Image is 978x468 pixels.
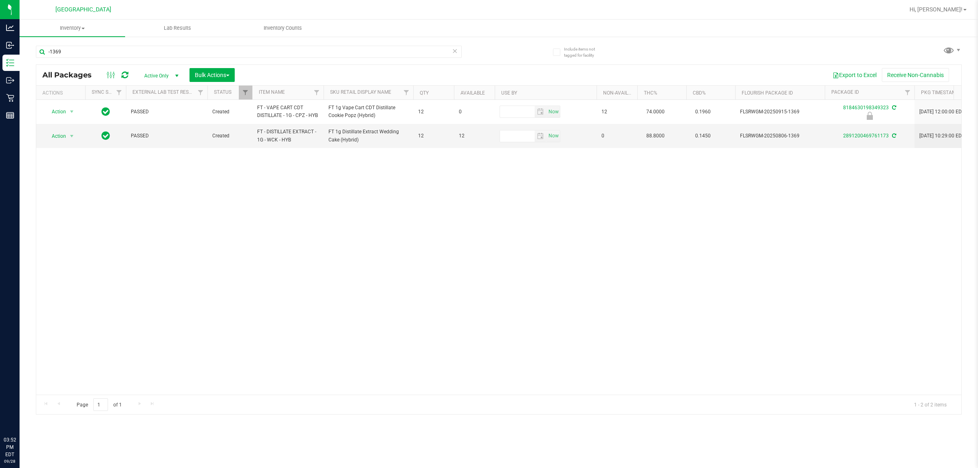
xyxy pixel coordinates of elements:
a: CBD% [693,90,706,96]
a: Inventory [20,20,125,37]
span: FT - VAPE CART CDT DISTILLATE - 1G - CPZ - HYB [257,104,319,119]
span: 0 [601,132,632,140]
span: select [546,130,560,142]
inline-svg: Analytics [6,24,14,32]
button: Bulk Actions [189,68,235,82]
a: Filter [194,86,207,99]
a: 8184630198349323 [843,105,889,110]
span: 1 - 2 of 2 items [908,398,953,411]
span: PASSED [131,108,203,116]
a: Package ID [831,89,859,95]
a: Flourish Package ID [742,90,793,96]
span: In Sync [101,130,110,141]
button: Export to Excel [827,68,882,82]
span: select [67,106,77,117]
span: select [546,106,560,117]
p: 09/28 [4,458,16,464]
span: select [535,106,546,117]
p: 03:52 PM EDT [4,436,16,458]
span: All Packages [42,71,100,79]
span: FT - DISTILLATE EXTRACT - 1G - WCK - HYB [257,128,319,143]
inline-svg: Outbound [6,76,14,84]
a: Filter [400,86,413,99]
a: THC% [644,90,657,96]
a: Sync Status [92,89,123,95]
a: Non-Available [603,90,639,96]
span: Sync from Compliance System [891,105,896,110]
input: Search Package ID, Item Name, SKU, Lot or Part Number... [36,46,462,58]
inline-svg: Reports [6,111,14,119]
span: Action [44,130,66,142]
span: Inventory [20,24,125,32]
a: Available [460,90,485,96]
span: [DATE] 10:29:00 EDT [919,132,965,140]
span: [DATE] 12:00:00 EDT [919,108,965,116]
inline-svg: Inventory [6,59,14,67]
span: Clear [452,46,458,56]
a: Filter [310,86,324,99]
a: Sku Retail Display Name [330,89,391,95]
a: Filter [901,86,914,99]
span: Set Current date [546,130,560,142]
span: 74.0000 [642,106,669,118]
span: FT 1g Vape Cart CDT Distillate Cookie Popz (Hybrid) [328,104,408,119]
span: 12 [418,132,449,140]
a: Status [214,89,231,95]
span: Set Current date [546,106,560,118]
a: 2891200469761173 [843,133,889,139]
div: Newly Received [824,112,916,120]
span: Include items not tagged for facility [564,46,605,58]
span: FLSRWGM-20250915-1369 [740,108,820,116]
a: Use By [501,90,517,96]
span: Created [212,108,247,116]
span: 0.1960 [691,106,715,118]
iframe: Resource center [8,403,33,427]
span: select [67,130,77,142]
span: Hi, [PERSON_NAME]! [910,6,963,13]
inline-svg: Inbound [6,41,14,49]
span: PASSED [131,132,203,140]
span: select [535,130,546,142]
span: Bulk Actions [195,72,229,78]
span: FT 1g Distillate Extract Wedding Cake (Hybrid) [328,128,408,143]
span: 12 [459,132,490,140]
span: 12 [418,108,449,116]
a: External Lab Test Result [132,89,196,95]
a: Item Name [259,89,285,95]
span: In Sync [101,106,110,117]
a: Qty [420,90,429,96]
span: 0.1450 [691,130,715,142]
inline-svg: Retail [6,94,14,102]
span: 88.8000 [642,130,669,142]
input: 1 [93,398,108,411]
span: Created [212,132,247,140]
span: Page of 1 [70,398,128,411]
span: FLSRWGM-20250806-1369 [740,132,820,140]
a: Filter [239,86,252,99]
span: 12 [601,108,632,116]
a: Lab Results [125,20,231,37]
a: Inventory Counts [230,20,336,37]
span: Action [44,106,66,117]
a: Pkg Timestamp [921,90,969,95]
a: Filter [112,86,126,99]
div: Actions [42,90,82,96]
span: Lab Results [153,24,202,32]
span: 0 [459,108,490,116]
span: Inventory Counts [253,24,313,32]
span: Sync from Compliance System [891,133,896,139]
span: [GEOGRAPHIC_DATA] [55,6,111,13]
button: Receive Non-Cannabis [882,68,949,82]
